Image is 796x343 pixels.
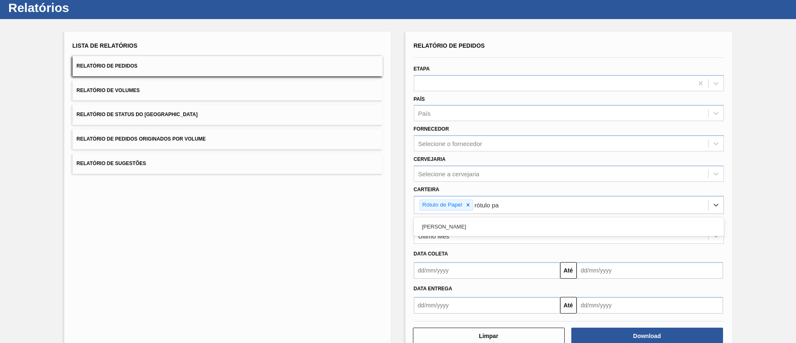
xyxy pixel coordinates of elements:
label: Fornecedor [414,126,449,132]
label: País [414,96,425,102]
input: dd/mm/yyyy [577,297,723,314]
button: Relatório de Pedidos [73,56,383,76]
h1: Relatórios [8,3,155,12]
input: dd/mm/yyyy [414,262,560,279]
span: Data entrega [414,286,452,292]
button: Relatório de Sugestões [73,153,383,174]
div: Selecione o fornecedor [418,140,482,147]
div: Último Mês [418,233,449,240]
button: Relatório de Pedidos Originados por Volume [73,129,383,149]
label: Etapa [414,66,430,72]
span: Relatório de Pedidos [414,42,485,49]
div: País [418,110,431,117]
input: dd/mm/yyyy [577,262,723,279]
label: Cervejaria [414,156,446,162]
span: Relatório de Pedidos [77,63,138,69]
button: Relatório de Status do [GEOGRAPHIC_DATA] [73,105,383,125]
span: Relatório de Sugestões [77,161,146,166]
span: Relatório de Status do [GEOGRAPHIC_DATA] [77,112,198,117]
span: Data coleta [414,251,448,257]
div: [PERSON_NAME] [414,219,724,234]
button: Até [560,297,577,314]
span: Relatório de Volumes [77,88,140,93]
label: Carteira [414,187,439,192]
span: Lista de Relatórios [73,42,138,49]
input: dd/mm/yyyy [414,297,560,314]
div: Rótulo de Papel [420,200,464,210]
div: Selecione a cervejaria [418,170,480,177]
button: Até [560,262,577,279]
button: Relatório de Volumes [73,80,383,101]
span: Relatório de Pedidos Originados por Volume [77,136,206,142]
